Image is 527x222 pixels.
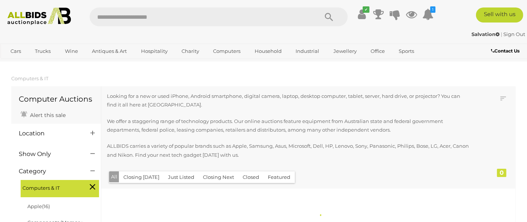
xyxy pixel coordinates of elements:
[19,109,68,120] a: Alert this sale
[42,203,50,209] span: (16)
[501,31,502,37] span: |
[4,7,74,25] img: Allbids.com.au
[28,112,66,118] span: Alert this sale
[107,117,471,135] p: We offer a staggering range of technology products. Our online auctions feature equipment from Au...
[19,151,79,157] h4: Show Only
[107,92,471,109] p: Looking for a new or used iPhone, Android smartphone, digital camera, laptop, desktop computer, t...
[6,45,26,57] a: Cars
[208,45,245,57] a: Computers
[471,31,501,37] a: Salvation
[491,48,519,54] b: Contact Us
[497,169,506,177] div: 0
[366,45,390,57] a: Office
[310,7,348,26] button: Search
[164,171,199,183] button: Just Listed
[119,171,164,183] button: Closing [DATE]
[19,168,79,175] h4: Category
[250,45,287,57] a: Household
[19,95,93,103] h1: Computer Auctions
[491,47,521,55] a: Contact Us
[87,45,132,57] a: Antiques & Art
[263,171,295,183] button: Featured
[356,7,368,21] a: ✔
[291,45,324,57] a: Industrial
[503,31,525,37] a: Sign Out
[6,57,69,70] a: [GEOGRAPHIC_DATA]
[136,45,173,57] a: Hospitality
[23,182,79,192] span: Computers & IT
[109,171,119,182] button: All
[471,31,500,37] strong: Salvation
[11,75,48,81] a: Computers & IT
[422,7,434,21] a: 1
[329,45,362,57] a: Jewellery
[177,45,204,57] a: Charity
[238,171,264,183] button: Closed
[60,45,83,57] a: Wine
[27,203,50,209] a: Apple(16)
[198,171,239,183] button: Closing Next
[363,6,369,13] i: ✔
[107,142,471,159] p: ALLBIDS carries a variety of popular brands such as Apple, Samsung, Asus, Microsoft, Dell, HP, Le...
[19,130,79,137] h4: Location
[394,45,419,57] a: Sports
[430,6,435,13] i: 1
[30,45,56,57] a: Trucks
[476,7,523,22] a: Sell with us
